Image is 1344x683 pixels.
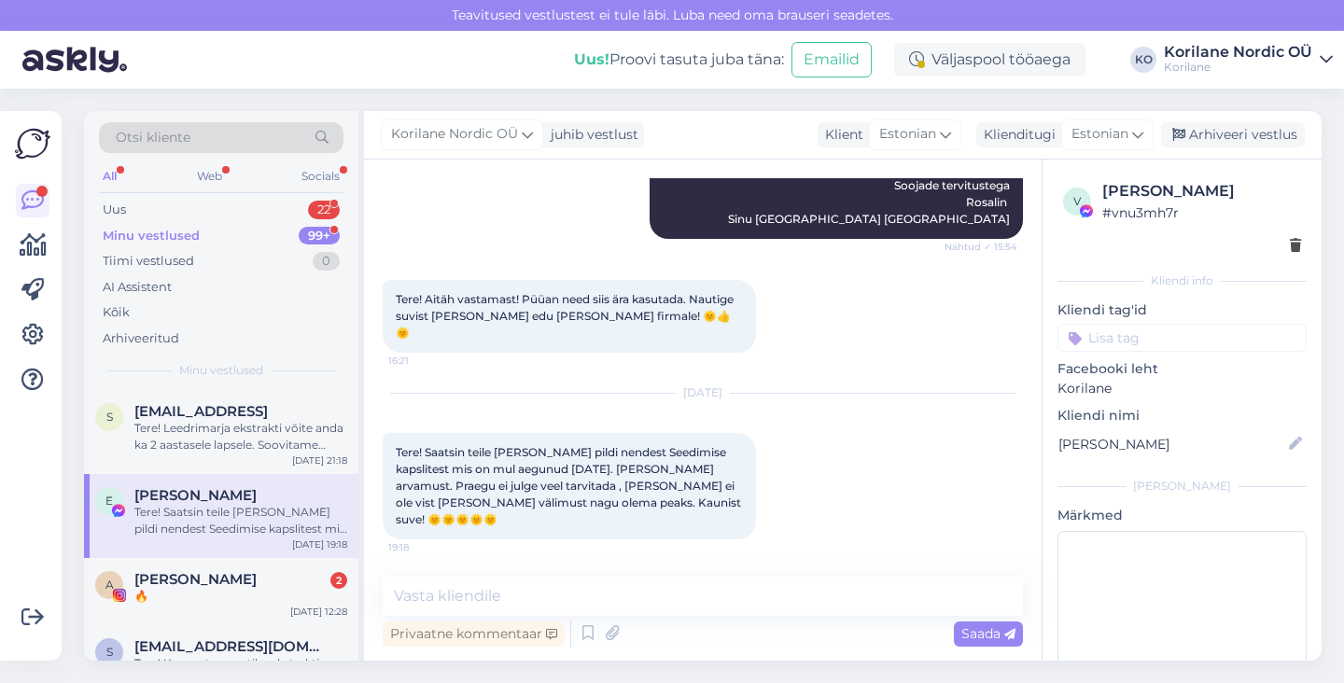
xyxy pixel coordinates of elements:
span: 16:21 [388,354,458,368]
div: [DATE] [383,384,1023,401]
p: Märkmed [1057,506,1307,525]
div: 99+ [299,227,340,245]
div: Korilane Nordic OÜ [1164,45,1312,60]
span: Tere! Aitäh vastamast! Püüan need siis ära kasutada. Nautige suvist [PERSON_NAME] edu [PERSON_NAM... [396,292,736,340]
div: Socials [298,164,343,188]
b: Uus! [574,50,609,68]
div: Tere! Leedrimarja ekstrakti võite anda ka 2 aastasele lapsele. Soovitame päevast annust vähendada... [134,420,347,453]
p: Korilane [1057,379,1307,398]
a: Korilane Nordic OÜKorilane [1164,45,1333,75]
div: # vnu3mh7r [1102,202,1301,223]
div: 22 [308,201,340,219]
span: s [106,410,113,424]
span: Korilane Nordic OÜ [391,124,518,145]
div: juhib vestlust [543,125,638,145]
input: Lisa nimi [1058,434,1285,454]
div: Web [193,164,226,188]
span: Saada [961,625,1015,642]
span: s [106,645,113,659]
span: 19:18 [388,540,458,554]
div: Klient [818,125,863,145]
div: Kliendi info [1057,272,1307,289]
div: Arhiveeri vestlus [1161,122,1305,147]
div: Tere! Saatsin teile [PERSON_NAME] pildi nendest Seedimise kapslitest mis on mul aegunud [DATE]. [... [134,504,347,537]
div: 0 [313,252,340,271]
span: A [105,578,114,592]
span: sirli.randva@hotmail.com [134,638,329,655]
span: Nähtud ✓ 15:54 [945,240,1017,254]
span: Anu Luts [134,571,257,588]
div: Proovi tasuta juba täna: [574,49,784,71]
div: Arhiveeritud [103,329,179,348]
p: Kliendi nimi [1057,406,1307,425]
div: KO [1130,47,1156,73]
p: Kliendi tag'id [1057,300,1307,320]
div: 🔥 [134,588,347,605]
button: Emailid [791,42,872,77]
span: Otsi kliente [116,128,190,147]
span: E [105,494,113,508]
div: Väljaspool tööaega [894,43,1085,77]
div: Kõik [103,303,130,322]
span: Tere! Saatsin teile [PERSON_NAME] pildi nendest Seedimise kapslitest mis on mul aegunud [DATE]. [... [396,445,744,526]
span: Estonian [1071,124,1128,145]
div: Klienditugi [976,125,1056,145]
div: [DATE] 12:28 [290,605,347,619]
div: Uus [103,201,126,219]
div: [PERSON_NAME] [1102,180,1301,202]
span: Minu vestlused [179,362,263,379]
span: Estonian [879,124,936,145]
div: All [99,164,120,188]
div: [DATE] 21:18 [292,453,347,467]
input: Lisa tag [1057,324,1307,352]
div: 2 [330,572,347,589]
span: Elle Klein [134,487,257,504]
span: sigritsiretreinaru@gmail.con [134,403,268,420]
img: Askly Logo [15,126,50,161]
div: Privaatne kommentaar [383,621,565,647]
div: Tiimi vestlused [103,252,194,271]
div: Minu vestlused [103,227,200,245]
div: [PERSON_NAME] [1057,478,1307,495]
div: AI Assistent [103,278,172,297]
div: [DATE] 19:18 [292,537,347,551]
div: Korilane [1164,60,1312,75]
span: v [1073,194,1081,208]
p: Facebooki leht [1057,359,1307,379]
